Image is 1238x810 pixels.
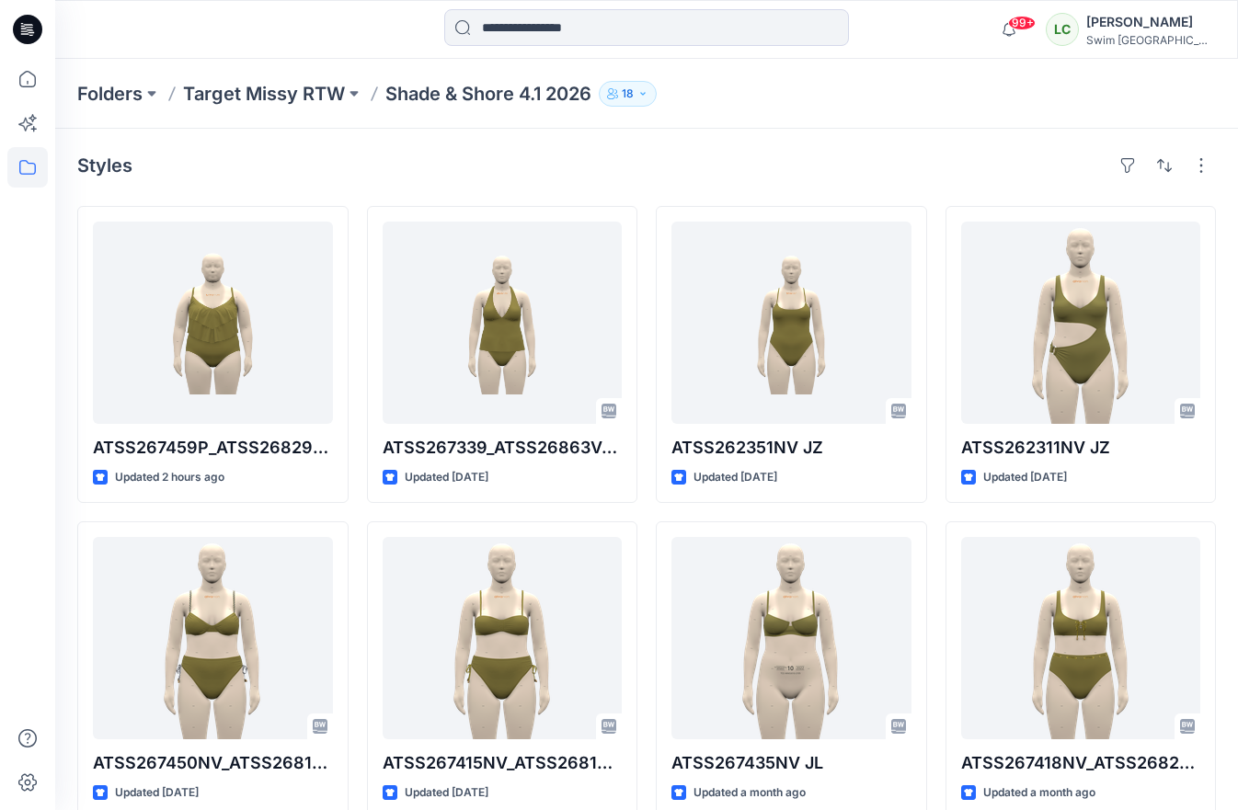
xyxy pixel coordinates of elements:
[77,154,132,177] h4: Styles
[671,750,911,776] p: ATSS267435NV JL
[383,435,623,461] p: ATSS267339_ATSS26863V4 JZ
[983,783,1095,803] p: Updated a month ago
[671,222,911,424] a: ATSS262351NV JZ
[694,783,806,803] p: Updated a month ago
[1086,11,1215,33] div: [PERSON_NAME]
[961,222,1201,424] a: ATSS262311NV JZ
[115,783,199,803] p: Updated [DATE]
[183,81,345,107] a: Target Missy RTW
[383,222,623,424] a: ATSS267339_ATSS26863V4 JZ
[599,81,657,107] button: 18
[961,435,1201,461] p: ATSS262311NV JZ
[383,537,623,739] a: ATSS267415NV_ATSS268138NV2 GC
[1046,13,1079,46] div: LC
[961,537,1201,739] a: ATSS267418NV_ATSS268275NV GC
[405,783,488,803] p: Updated [DATE]
[671,435,911,461] p: ATSS262351NV JZ
[93,435,333,461] p: ATSS267459P_ATSS268294P JZ
[1008,16,1036,30] span: 99+
[1086,33,1215,47] div: Swim [GEOGRAPHIC_DATA]
[961,750,1201,776] p: ATSS267418NV_ATSS268275NV GC
[93,750,333,776] p: ATSS267450NV_ATSS268138NV2 JZ
[405,468,488,487] p: Updated [DATE]
[93,537,333,739] a: ATSS267450NV_ATSS268138NV2 JZ
[93,222,333,424] a: ATSS267459P_ATSS268294P JZ
[622,84,634,104] p: 18
[385,81,591,107] p: Shade & Shore 4.1 2026
[115,468,224,487] p: Updated 2 hours ago
[383,750,623,776] p: ATSS267415NV_ATSS268138NV2 GC
[983,468,1067,487] p: Updated [DATE]
[671,537,911,739] a: ATSS267435NV JL
[694,468,777,487] p: Updated [DATE]
[77,81,143,107] a: Folders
